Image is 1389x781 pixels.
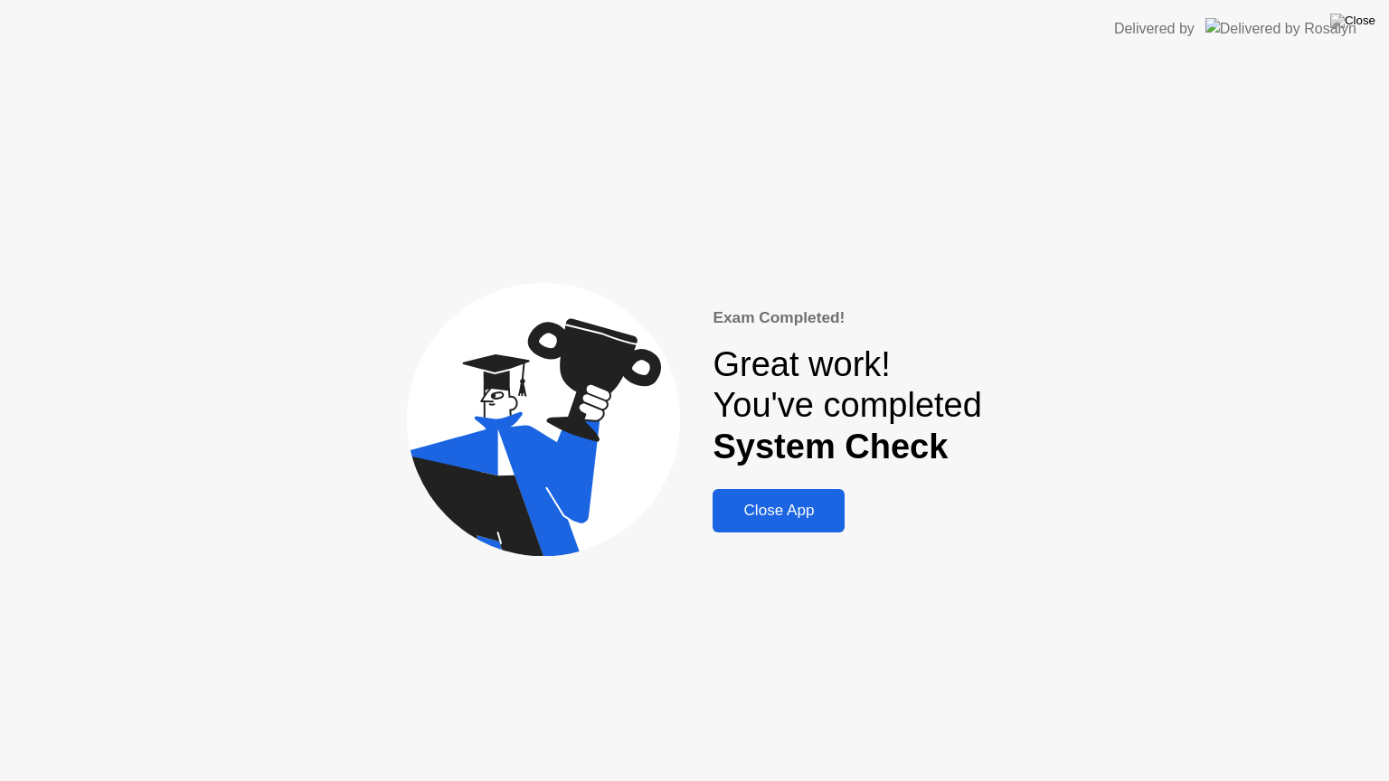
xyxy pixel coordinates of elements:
[1205,18,1356,39] img: Delivered by Rosalyn
[713,428,948,466] b: System Check
[718,502,839,520] div: Close App
[713,489,845,532] button: Close App
[1114,18,1195,40] div: Delivered by
[713,344,981,468] div: Great work! You've completed
[1330,14,1375,28] img: Close
[713,306,981,330] div: Exam Completed!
